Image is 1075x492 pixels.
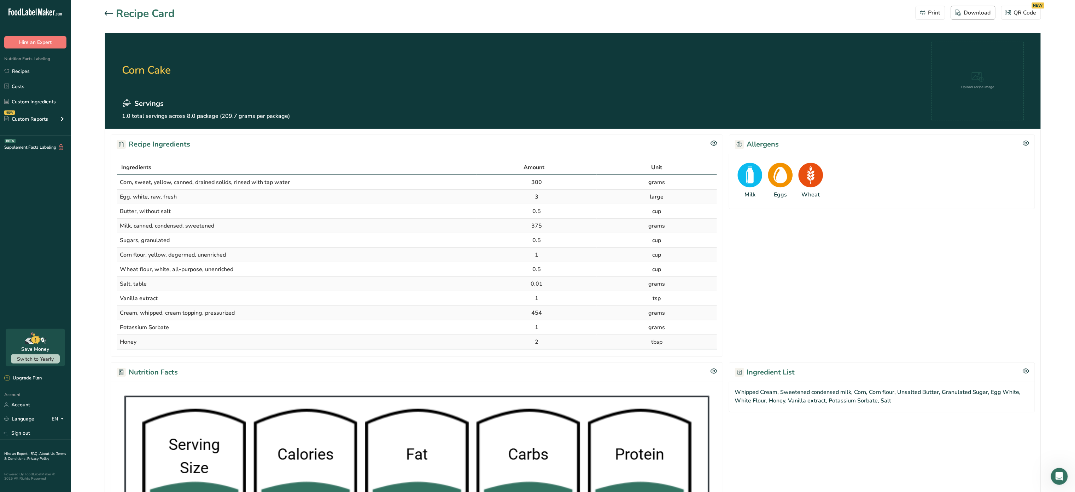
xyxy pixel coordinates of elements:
[916,6,945,20] button: Print
[477,320,597,335] td: 1
[11,354,60,364] button: Switch to Yearly
[477,277,597,291] td: 0.01
[1001,6,1041,20] button: QR Code NEW
[735,367,795,378] h2: Ingredient List
[17,356,54,362] span: Switch to Yearly
[1051,468,1068,485] iframe: Intercom live chat
[39,451,56,456] a: About Us .
[597,204,717,219] td: cup
[477,248,597,262] td: 1
[1032,2,1044,8] div: NEW
[802,190,820,199] div: Wheat
[524,163,544,172] span: Amount
[120,309,235,317] span: Cream, whipped, cream topping, pressurized
[120,207,171,215] span: Butter, without salt
[597,291,717,306] td: tsp
[597,320,717,335] td: grams
[120,280,147,288] span: Salt, table
[4,451,29,456] a: Hire an Expert .
[597,335,717,349] td: tbsp
[117,139,190,150] h2: Recipe Ingredients
[122,112,290,120] p: 1.0 total servings across 8.0 package (209.7 grams per package)
[799,163,823,188] img: Wheat
[477,175,597,190] td: 300
[597,233,717,248] td: cup
[120,324,169,331] span: Potassium Sorbate
[477,204,597,219] td: 0.5
[651,163,662,172] span: Unit
[116,6,175,22] h1: Recipe Card
[4,375,42,382] div: Upgrade Plan
[120,265,233,273] span: Wheat flour, white, all-purpose, unenriched
[597,190,717,204] td: large
[597,306,717,320] td: grams
[477,306,597,320] td: 454
[31,451,39,456] a: FAQ .
[120,294,158,302] span: Vanilla extract
[477,335,597,349] td: 2
[122,42,290,98] h2: Corn Cake
[768,163,793,188] img: Eggs
[120,222,214,230] span: Milk, canned, condensed, sweetened
[27,456,49,461] a: Privacy Policy
[4,115,48,123] div: Custom Reports
[52,415,66,423] div: EN
[477,233,597,248] td: 0.5
[477,291,597,306] td: 1
[477,219,597,233] td: 375
[920,8,941,17] div: Print
[477,262,597,277] td: 0.5
[121,163,151,172] span: Ingredients
[4,413,34,425] a: Language
[956,8,991,17] div: Download
[738,163,763,188] img: Milk
[477,190,597,204] td: 3
[120,338,136,346] span: Honey
[117,367,178,378] h2: Nutrition Facts
[597,248,717,262] td: cup
[1006,8,1036,17] div: QR Code
[4,451,66,461] a: Terms & Conditions .
[120,236,170,244] span: Sugars, granulated
[597,277,717,291] td: grams
[735,139,779,150] h2: Allergens
[120,193,177,201] span: Egg, white, raw, fresh
[729,382,1035,412] div: Whipped Cream, Sweetened condensed milk, Corn, Corn flour, Unsalted Butter, Granulated Sugar, Egg...
[744,190,755,199] div: Milk
[597,262,717,277] td: cup
[597,219,717,233] td: grams
[5,139,16,143] div: BETA
[22,345,49,353] div: Save Money
[962,85,994,90] div: Upload recipe image
[951,6,995,20] button: Download
[134,98,164,109] span: Servings
[4,36,66,48] button: Hire an Expert
[4,472,66,481] div: Powered By FoodLabelMaker © 2025 All Rights Reserved
[774,190,787,199] div: Eggs
[597,175,717,190] td: grams
[120,251,226,259] span: Corn flour, yellow, degermed, unenriched
[4,110,15,115] div: NEW
[120,178,290,186] span: Corn, sweet, yellow, canned, drained solids, rinsed with tap water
